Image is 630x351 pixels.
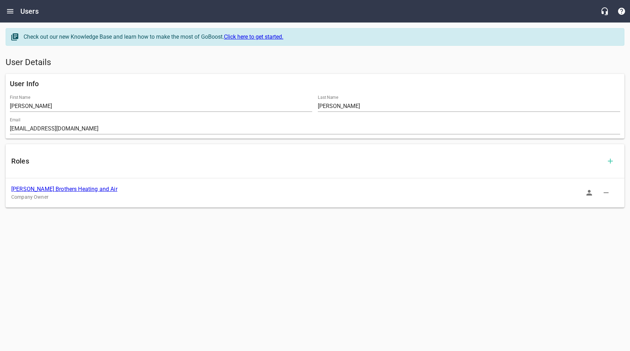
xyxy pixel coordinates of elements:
h6: User Info [10,78,620,89]
label: Last Name [318,95,338,100]
button: Sign In as Role [581,184,598,201]
div: Check out our new Knowledge Base and learn how to make the most of GoBoost. [24,33,617,41]
button: Add Role [602,153,619,170]
button: Live Chat [596,3,613,20]
label: First Name [10,95,30,100]
button: Delete Role [598,184,615,201]
button: Support Portal [613,3,630,20]
a: [PERSON_NAME] Brothers Heating and Air [11,186,117,192]
p: Company Owner [11,193,607,201]
h5: User Details [6,57,624,68]
h6: Users [20,6,39,17]
label: Email [10,118,20,122]
button: Open drawer [2,3,19,20]
h6: Roles [11,155,602,167]
a: Click here to get started. [224,33,283,40]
